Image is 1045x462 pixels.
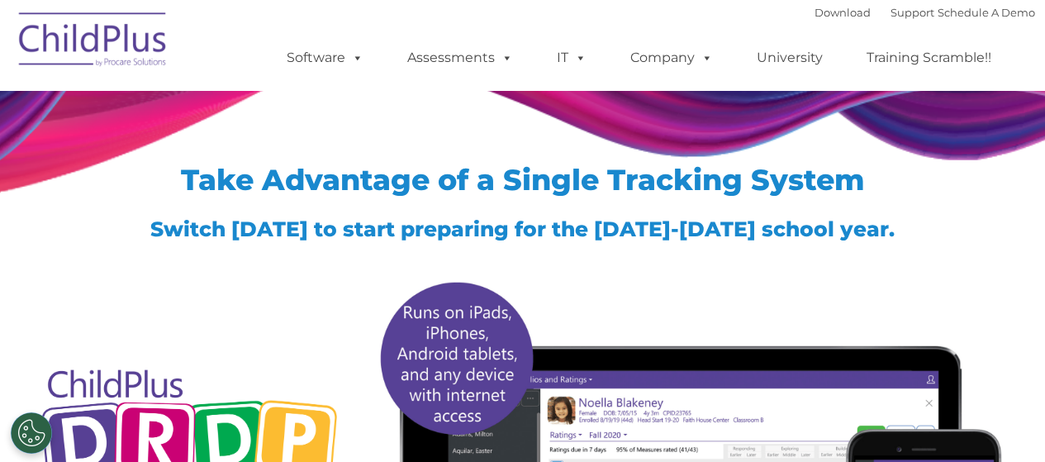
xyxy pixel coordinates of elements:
[150,217,895,241] span: Switch [DATE] to start preparing for the [DATE]-[DATE] school year.
[391,41,530,74] a: Assessments
[938,6,1035,19] a: Schedule A Demo
[270,41,380,74] a: Software
[815,6,1035,19] font: |
[815,6,871,19] a: Download
[11,1,176,83] img: ChildPlus by Procare Solutions
[614,41,729,74] a: Company
[891,6,934,19] a: Support
[740,41,839,74] a: University
[11,412,52,454] button: Cookies Settings
[540,41,603,74] a: IT
[850,41,1008,74] a: Training Scramble!!
[181,162,865,198] span: Take Advantage of a Single Tracking System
